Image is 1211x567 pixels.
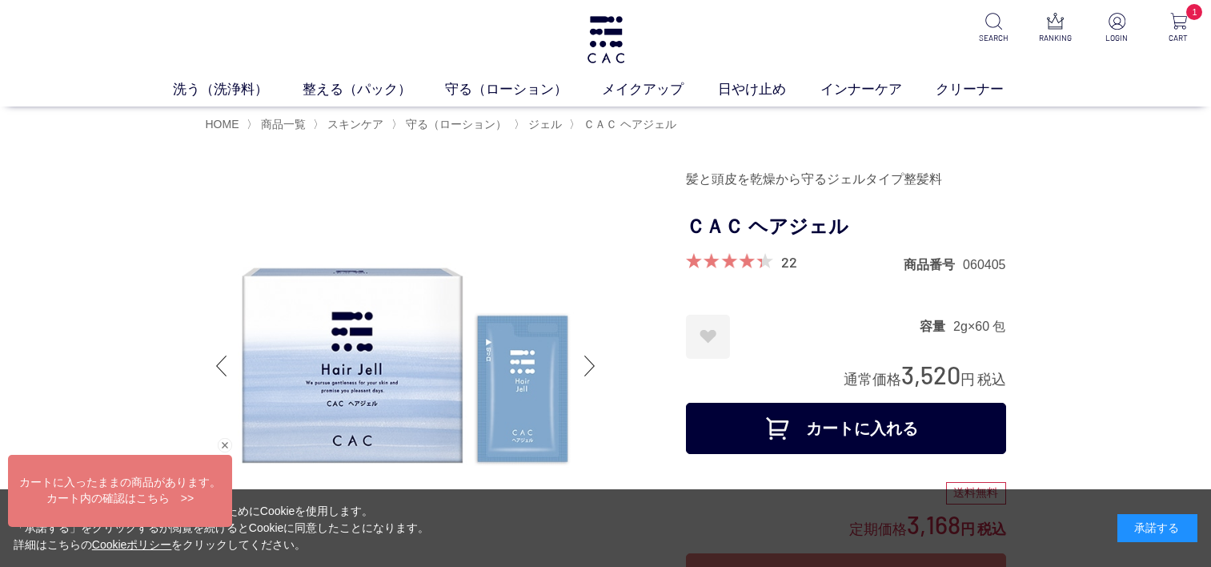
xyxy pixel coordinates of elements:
[403,118,507,131] a: 守る（ローション）
[1117,514,1197,542] div: 承諾する
[844,372,901,388] span: 通常価格
[173,79,303,100] a: 洗う（洗浄料）
[946,482,1006,505] div: 送料無料
[247,117,310,132] li: 〉
[1097,13,1137,44] a: LOGIN
[585,16,627,63] img: logo
[327,118,383,131] span: スキンケア
[569,117,680,132] li: 〉
[525,118,562,131] a: ジェル
[820,79,936,100] a: インナーケア
[303,79,446,100] a: 整える（パック）
[1036,32,1075,44] p: RANKING
[718,79,820,100] a: 日やけ止め
[445,79,602,100] a: 守る（ローション）
[406,118,507,131] span: 守る（ローション）
[206,166,606,566] img: ＣＡＣ ヘアジェル
[261,118,306,131] span: 商品一覧
[1036,13,1075,44] a: RANKING
[686,403,1006,454] button: カートに入れる
[1186,4,1202,20] span: 1
[686,166,1006,193] div: 髪と頭皮を乾燥から守るジェルタイプ整髪料
[1159,32,1198,44] p: CART
[953,318,1005,335] dd: 2g×60 包
[974,32,1013,44] p: SEARCH
[686,315,730,359] a: お気に入りに登録する
[1159,13,1198,44] a: 1 CART
[977,372,1006,388] span: 税込
[960,372,975,388] span: 円
[514,117,566,132] li: 〉
[1097,32,1137,44] p: LOGIN
[686,209,1006,245] h1: ＣＡＣ ヘアジェル
[583,118,676,131] span: ＣＡＣ ヘアジェル
[92,538,172,551] a: Cookieポリシー
[974,13,1013,44] a: SEARCH
[313,117,387,132] li: 〉
[901,360,960,389] span: 3,520
[391,117,511,132] li: 〉
[258,118,306,131] a: 商品一覧
[324,118,383,131] a: スキンケア
[528,118,562,131] span: ジェル
[781,253,797,271] a: 22
[206,118,239,131] a: HOME
[920,318,953,335] dt: 容量
[936,79,1038,100] a: クリーナー
[580,118,676,131] a: ＣＡＣ ヘアジェル
[602,79,718,100] a: メイクアップ
[963,256,1005,273] dd: 060405
[904,256,963,273] dt: 商品番号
